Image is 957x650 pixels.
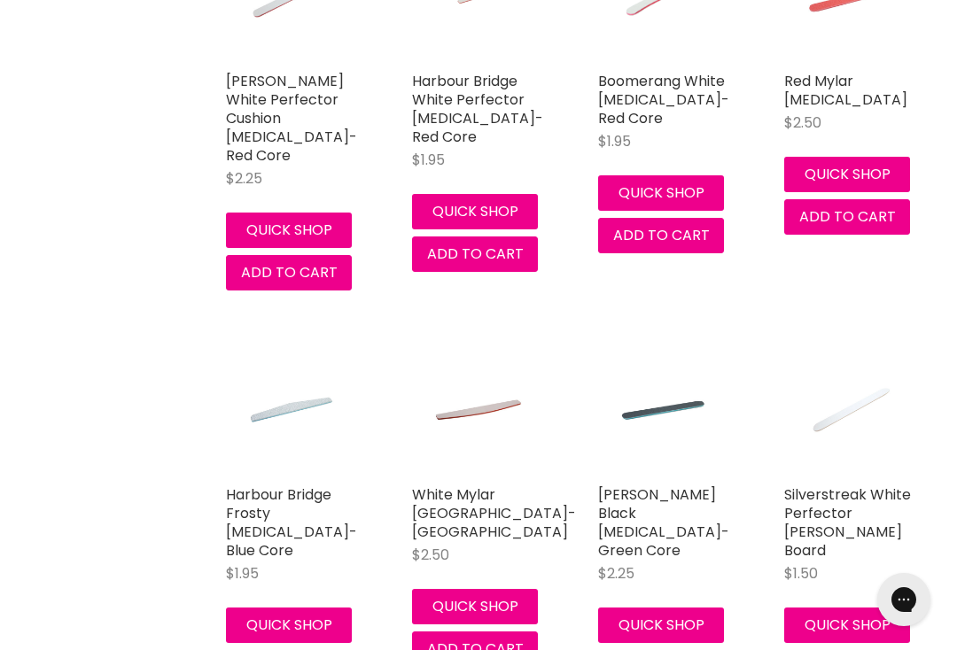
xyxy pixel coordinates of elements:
[784,344,917,476] a: Silverstreak White Perfector Wood Emery Board
[226,71,357,166] a: [PERSON_NAME] White Perfector Cushion [MEDICAL_DATA]- Red Core
[412,71,543,147] a: Harbour Bridge White Perfector [MEDICAL_DATA]- Red Core
[784,607,910,643] button: Quick shop
[226,563,259,584] span: $1.95
[620,344,709,476] img: Hawley Black Grinder- Green Core
[784,484,911,561] a: Silverstreak White Perfector [PERSON_NAME] Board
[226,168,262,189] span: $2.25
[806,344,895,476] img: Silverstreak White Perfector Wood Emery Board
[226,607,352,643] button: Quick shop
[241,262,338,282] span: Add to cart
[598,563,634,584] span: $2.25
[784,112,821,133] span: $2.50
[226,213,352,248] button: Quick shop
[412,194,538,229] button: Quick shop
[613,225,710,245] span: Add to cart
[868,567,939,632] iframe: Gorgias live chat messenger
[598,131,631,151] span: $1.95
[784,199,910,235] button: Add to cart
[598,71,729,128] a: Boomerang White [MEDICAL_DATA]- Red Core
[226,255,352,290] button: Add to cart
[784,563,818,584] span: $1.50
[784,157,910,192] button: Quick shop
[226,484,357,561] a: Harbour Bridge Frosty [MEDICAL_DATA]- Blue Core
[412,545,449,565] span: $2.50
[598,607,724,643] button: Quick shop
[598,344,731,476] a: Hawley Black Grinder- Green Core
[412,484,576,542] a: White Mylar [GEOGRAPHIC_DATA]- [GEOGRAPHIC_DATA]
[412,150,445,170] span: $1.95
[248,344,337,476] img: Harbour Bridge Frosty Grinder- Blue Core
[784,71,907,110] a: Red Mylar [MEDICAL_DATA]
[598,218,724,253] button: Add to cart
[799,206,896,227] span: Add to cart
[412,589,538,624] button: Quick shop
[427,244,524,264] span: Add to cart
[412,236,538,272] button: Add to cart
[226,344,359,476] a: Harbour Bridge Frosty Grinder- Blue Core
[412,344,545,476] a: White Mylar Harbour Bridge- Red Core
[598,484,729,561] a: [PERSON_NAME] Black [MEDICAL_DATA]- Green Core
[598,175,724,211] button: Quick shop
[434,344,523,476] img: White Mylar Harbour Bridge- Red Core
